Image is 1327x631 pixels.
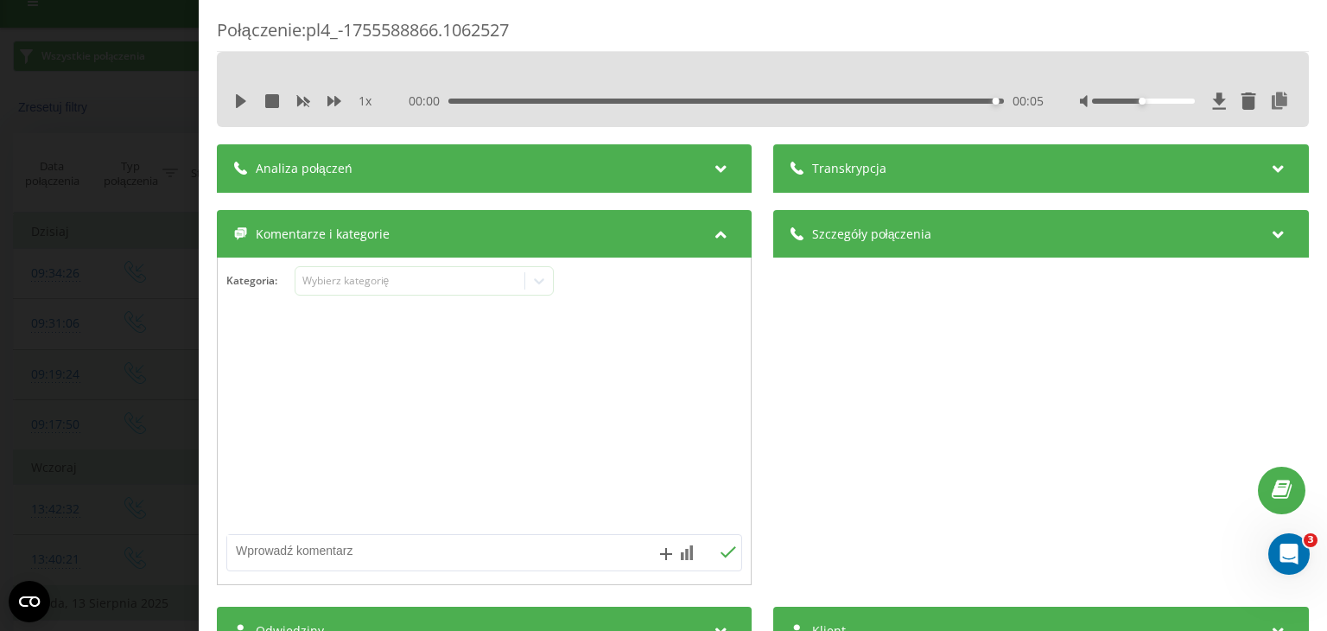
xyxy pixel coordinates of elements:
span: 1 x [359,92,371,110]
div: Accessibility label [1139,98,1146,105]
div: Accessibility label [993,98,1000,105]
span: 00:00 [410,92,449,110]
div: Wybierz kategorię [302,274,518,288]
button: Open CMP widget [9,581,50,622]
div: Połączenie : pl4_-1755588866.1062527 [217,18,1309,52]
span: Komentarze i kategorie [256,226,390,243]
span: Analiza połączeń [256,160,352,177]
h4: Kategoria : [226,275,295,287]
iframe: Intercom live chat [1268,533,1310,575]
span: Szczegóły połączenia [813,226,932,243]
span: 3 [1304,533,1317,547]
span: 00:05 [1013,92,1044,110]
span: Transkrypcja [813,160,887,177]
